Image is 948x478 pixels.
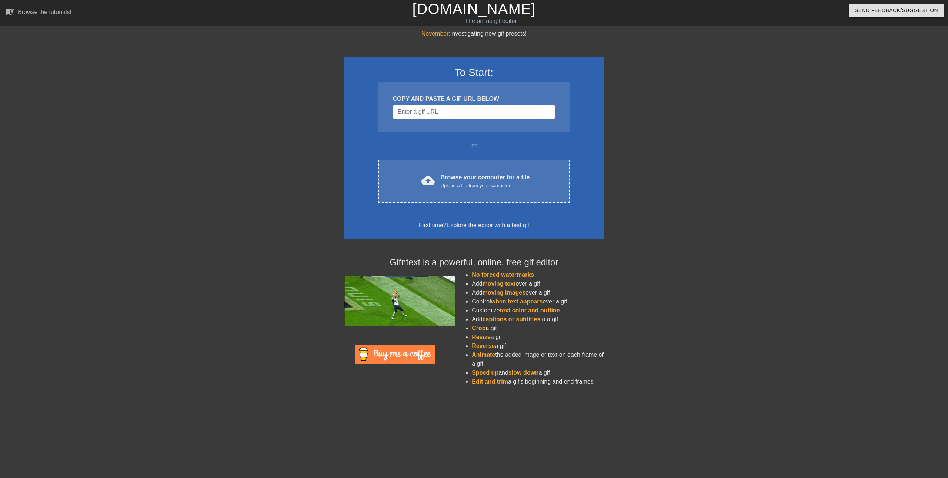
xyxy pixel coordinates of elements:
[472,342,604,351] li: a gif
[393,105,555,119] input: Username
[472,343,495,349] span: Reverse
[472,315,604,324] li: Add to a gif
[364,141,584,150] div: or
[472,272,534,278] span: No forced watermarks
[320,17,662,26] div: The online gif editor
[393,94,555,103] div: COPY AND PASTE A GIF URL BELOW
[472,369,498,376] span: Speed up
[355,345,435,364] img: Buy Me A Coffee
[354,221,594,230] div: First time?
[483,289,525,296] span: moving images
[472,297,604,306] li: Control over a gif
[441,173,530,189] div: Browse your computer for a file
[472,368,604,377] li: and a gif
[344,276,455,326] img: football_small.gif
[472,324,604,333] li: a gif
[472,351,604,368] li: the added image or text on each frame of a gif
[421,30,450,37] span: November:
[472,288,604,297] li: Add over a gif
[447,222,529,228] a: Explore the editor with a test gif
[472,333,604,342] li: a gif
[472,334,491,340] span: Resize
[18,9,71,15] div: Browse the tutorials!
[483,281,516,287] span: moving text
[500,307,560,313] span: text color and outline
[472,325,485,331] span: Crop
[508,369,539,376] span: slow down
[344,29,604,38] div: Investigating new gif presets!
[354,66,594,79] h3: To Start:
[6,7,15,16] span: menu_book
[849,4,944,17] button: Send Feedback/Suggestion
[412,1,535,17] a: [DOMAIN_NAME]
[472,377,604,386] li: a gif's beginning and end frames
[344,257,604,268] h4: Gifntext is a powerful, online, free gif editor
[6,7,71,19] a: Browse the tutorials!
[441,182,530,189] div: Upload a file from your computer
[855,6,938,15] span: Send Feedback/Suggestion
[472,378,508,385] span: Edit and trim
[472,352,495,358] span: Animate
[472,306,604,315] li: Customize
[472,279,604,288] li: Add over a gif
[483,316,540,322] span: captions or subtitles
[421,174,435,187] span: cloud_upload
[491,298,543,305] span: when text appears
